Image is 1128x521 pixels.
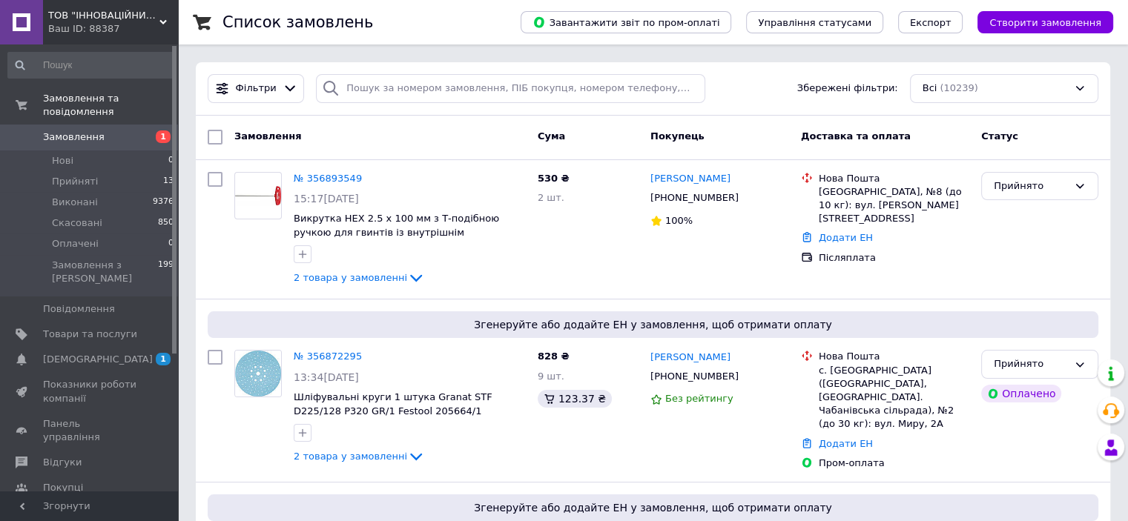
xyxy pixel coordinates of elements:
[819,185,969,226] div: [GEOGRAPHIC_DATA], №8 (до 10 кг): вул. [PERSON_NAME][STREET_ADDRESS]
[294,451,407,462] span: 2 товара у замовленні
[52,154,73,167] span: Нові
[650,130,705,142] span: Покупець
[294,451,425,462] a: 2 товара у замовленні
[538,390,612,408] div: 123.37 ₴
[48,9,159,22] span: ТОВ "ІННОВАЦІЙНИЙ АЛЬЯНС"
[235,186,281,205] img: Фото товару
[647,188,742,208] div: [PHONE_NUMBER]
[294,272,407,283] span: 2 товара у замовленні
[819,172,969,185] div: Нова Пошта
[156,353,171,365] span: 1
[294,193,359,205] span: 15:17[DATE]
[52,196,98,209] span: Виконані
[52,216,102,230] span: Скасовані
[819,350,969,363] div: Нова Пошта
[43,481,83,494] span: Покупці
[168,237,174,250] span: 0
[236,82,277,96] span: Фільтри
[923,82,937,96] span: Всі
[316,74,705,103] input: Пошук за номером замовлення, ПІБ покупця, номером телефону, Email, номером накладної
[52,237,99,250] span: Оплачені
[994,179,1068,194] div: Прийнято
[538,371,564,382] span: 9 шт.
[156,130,171,143] span: 1
[819,457,969,470] div: Пром-оплата
[758,17,871,28] span: Управління статусами
[746,11,883,33] button: Управління статусами
[7,52,175,79] input: Пошук
[538,130,565,142] span: Cума
[819,364,969,431] div: с. [GEOGRAPHIC_DATA] ([GEOGRAPHIC_DATA], [GEOGRAPHIC_DATA]. Чабанівська сільрада), №2 (до 30 кг):...
[294,173,362,184] a: № 356893549
[801,130,911,142] span: Доставка та оплата
[43,353,153,366] span: [DEMOGRAPHIC_DATA]
[665,215,693,226] span: 100%
[797,82,898,96] span: Збережені фільтри:
[819,251,969,265] div: Післяплата
[647,367,742,386] div: [PHONE_NUMBER]
[222,13,373,31] h1: Список замовлень
[981,385,1061,402] div: Оплачено
[234,172,282,219] a: Фото товару
[43,378,137,405] span: Показники роботи компанії
[898,11,963,33] button: Експорт
[538,351,570,362] span: 828 ₴
[294,391,492,417] a: Шліфувальні круги 1 штука Granat STF D225/128 P320 GR/1 Festool 205664/1
[153,196,174,209] span: 9376
[650,351,730,365] a: [PERSON_NAME]
[43,456,82,469] span: Відгуки
[819,232,873,243] a: Додати ЕН
[158,216,174,230] span: 850
[52,175,98,188] span: Прийняті
[43,328,137,341] span: Товари та послуги
[981,130,1018,142] span: Статус
[294,272,425,283] a: 2 товара у замовленні
[963,16,1113,27] a: Створити замовлення
[48,22,178,36] div: Ваш ID: 88387
[940,82,978,93] span: (10239)
[43,92,178,119] span: Замовлення та повідомлення
[52,259,158,285] span: Замовлення з [PERSON_NAME]
[910,17,951,28] span: Експорт
[819,438,873,449] a: Додати ЕН
[650,172,730,186] a: [PERSON_NAME]
[214,500,1092,515] span: Згенеруйте або додайте ЕН у замовлення, щоб отримати оплату
[532,16,719,29] span: Завантажити звіт по пром-оплаті
[214,317,1092,332] span: Згенеруйте або додайте ЕН у замовлення, щоб отримати оплату
[43,302,115,316] span: Повідомлення
[994,356,1068,372] div: Прийнято
[521,11,731,33] button: Завантажити звіт по пром-оплаті
[538,192,564,203] span: 2 шт.
[989,17,1101,28] span: Створити замовлення
[43,417,137,444] span: Панель управління
[163,175,174,188] span: 13
[294,351,362,362] a: № 356872295
[158,259,174,285] span: 199
[235,351,281,396] img: Фото товару
[538,173,570,184] span: 530 ₴
[43,130,105,144] span: Замовлення
[234,130,301,142] span: Замовлення
[294,213,499,251] a: Викрутка HEX 2.5 x 100 мм з Т-подібною ручкою для гвинтів із внутрішнім шестигранником Wiha 00906
[294,371,359,383] span: 13:34[DATE]
[234,350,282,397] a: Фото товару
[977,11,1113,33] button: Створити замовлення
[168,154,174,167] span: 0
[665,393,733,404] span: Без рейтингу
